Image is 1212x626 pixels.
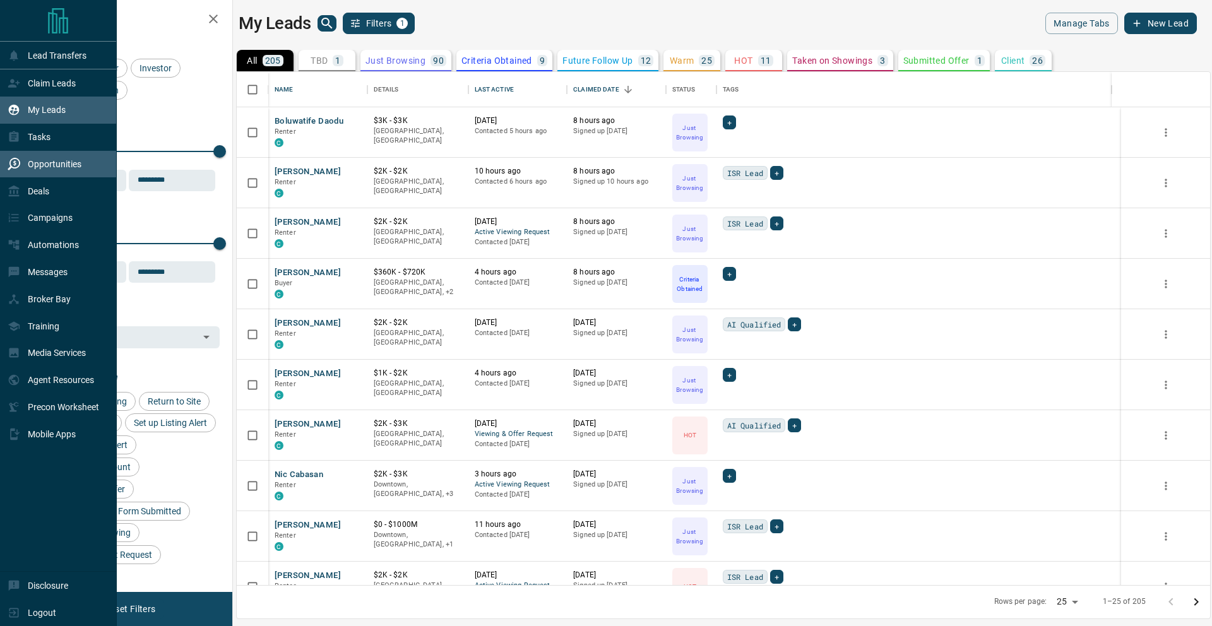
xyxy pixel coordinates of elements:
p: 12 [641,56,651,65]
div: Tags [723,72,739,107]
span: Buyer [275,279,293,287]
span: Renter [275,481,296,489]
p: Just Browsing [365,56,425,65]
p: Criteria Obtained [461,56,532,65]
p: [DATE] [475,570,561,581]
span: + [775,570,779,583]
p: TBD [311,56,328,65]
p: Submitted Offer [903,56,970,65]
p: 4 hours ago [475,368,561,379]
div: condos.ca [275,492,283,500]
p: 8 hours ago [573,267,660,278]
span: Renter [275,582,296,590]
p: Toronto [374,581,462,610]
p: Just Browsing [674,375,706,394]
button: Boluwatife Daodu [275,115,343,127]
span: + [775,520,779,533]
div: Tags [716,72,1112,107]
p: Taken on Showings [792,56,872,65]
p: Contacted [DATE] [475,379,561,389]
p: 1 [977,56,982,65]
p: [DATE] [573,519,660,530]
p: Contacted 6 hours ago [475,177,561,187]
div: condos.ca [275,189,283,198]
p: Rows per page: [994,596,1047,607]
p: Signed up [DATE] [573,429,660,439]
p: Contacted [DATE] [475,237,561,247]
span: + [775,167,779,179]
div: Status [666,72,716,107]
div: Claimed Date [573,72,619,107]
p: 10 hours ago [475,166,561,177]
button: [PERSON_NAME] [275,570,341,582]
p: $1K - $2K [374,368,462,379]
div: + [723,267,736,281]
p: Signed up [DATE] [573,379,660,389]
span: AI Qualified [727,318,781,331]
button: more [1156,325,1175,344]
button: [PERSON_NAME] [275,267,341,279]
div: + [723,368,736,382]
h1: My Leads [239,13,311,33]
p: Contacted 5 hours ago [475,126,561,136]
p: Signed up [DATE] [573,530,660,540]
p: Signed up 10 hours ago [573,177,660,187]
button: Filters1 [343,13,415,34]
button: Manage Tabs [1045,13,1117,34]
div: condos.ca [275,391,283,399]
p: HOT [684,582,696,591]
button: more [1156,426,1175,445]
p: Just Browsing [674,224,706,243]
button: more [1156,476,1175,495]
p: 11 [761,56,771,65]
span: + [792,318,797,331]
p: 11 hours ago [475,519,561,530]
p: 25 [701,56,712,65]
p: 8 hours ago [573,166,660,177]
p: [GEOGRAPHIC_DATA], [GEOGRAPHIC_DATA] [374,379,462,398]
span: + [727,268,732,280]
div: + [770,216,783,230]
p: [GEOGRAPHIC_DATA], [GEOGRAPHIC_DATA] [374,177,462,196]
span: Renter [275,178,296,186]
span: ISR Lead [727,167,763,179]
span: Renter [275,430,296,439]
div: Name [268,72,367,107]
div: + [770,166,783,180]
p: $2K - $2K [374,317,462,328]
button: more [1156,527,1175,546]
button: [PERSON_NAME] [275,368,341,380]
p: 3 hours ago [475,469,561,480]
span: ISR Lead [727,217,763,230]
span: Active Viewing Request [475,581,561,591]
div: 25 [1052,593,1082,611]
p: Client [1001,56,1025,65]
p: Signed up [DATE] [573,581,660,591]
p: Etobicoke, North York, Toronto [374,480,462,499]
p: Warm [670,56,694,65]
p: Signed up [DATE] [573,278,660,288]
p: [DATE] [475,317,561,328]
p: Contacted [DATE] [475,328,561,338]
p: 8 hours ago [573,115,660,126]
span: + [775,217,779,230]
p: 8 hours ago [573,216,660,227]
span: Renter [275,329,296,338]
p: $2K - $3K [374,418,462,429]
div: condos.ca [275,441,283,450]
span: ISR Lead [727,520,763,533]
p: Just Browsing [674,476,706,495]
span: ISR Lead [727,570,763,583]
p: Contacted [DATE] [475,278,561,288]
div: + [770,570,783,584]
div: condos.ca [275,239,283,248]
button: Reset Filters [96,598,163,620]
p: Toronto [374,530,462,550]
button: more [1156,275,1175,293]
p: $360K - $720K [374,267,462,278]
span: + [727,369,732,381]
button: more [1156,375,1175,394]
p: Just Browsing [674,527,706,546]
div: Last Active [475,72,514,107]
p: Contacted [DATE] [475,530,561,540]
